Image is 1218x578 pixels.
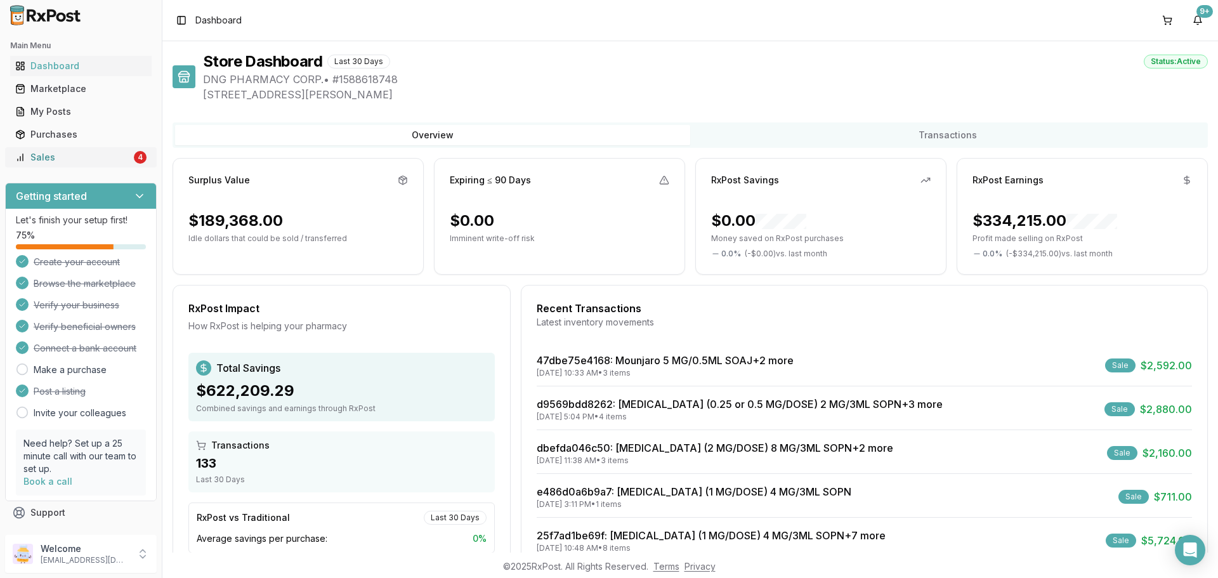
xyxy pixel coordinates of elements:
span: DNG PHARMACY CORP. • # 1588618748 [203,72,1208,87]
a: My Posts [10,100,152,123]
p: Money saved on RxPost purchases [711,233,931,244]
button: Dashboard [5,56,157,76]
span: Total Savings [216,360,280,376]
span: $5,724.00 [1141,533,1192,548]
span: [STREET_ADDRESS][PERSON_NAME] [203,87,1208,102]
div: Last 30 Days [424,511,487,525]
h2: Main Menu [10,41,152,51]
span: Average savings per purchase: [197,532,327,545]
div: My Posts [15,105,147,118]
p: [EMAIL_ADDRESS][DOMAIN_NAME] [41,555,129,565]
a: e486d0a6b9a7: [MEDICAL_DATA] (1 MG/DOSE) 4 MG/3ML SOPN [537,485,851,498]
button: Overview [175,125,690,145]
a: 47dbe75e4168: Mounjaro 5 MG/0.5ML SOAJ+2 more [537,354,794,367]
div: Status: Active [1144,55,1208,69]
a: Purchases [10,123,152,146]
a: Terms [653,561,679,572]
button: Sales4 [5,147,157,167]
span: 0 % [473,532,487,545]
div: Open Intercom Messenger [1175,535,1205,565]
a: Invite your colleagues [34,407,126,419]
button: My Posts [5,102,157,122]
a: dbefda046c50: [MEDICAL_DATA] (2 MG/DOSE) 8 MG/3ML SOPN+2 more [537,442,893,454]
a: 25f7ad1be69f: [MEDICAL_DATA] (1 MG/DOSE) 4 MG/3ML SOPN+7 more [537,529,886,542]
div: $0.00 [450,211,494,231]
span: Browse the marketplace [34,277,136,290]
span: $711.00 [1154,489,1192,504]
div: $334,215.00 [972,211,1117,231]
p: Need help? Set up a 25 minute call with our team to set up. [23,437,138,475]
div: Sale [1104,402,1135,416]
button: Transactions [690,125,1205,145]
span: $2,160.00 [1143,445,1192,461]
span: 0.0 % [721,249,741,259]
p: Idle dollars that could be sold / transferred [188,233,408,244]
img: User avatar [13,544,33,564]
div: Purchases [15,128,147,141]
div: 4 [134,151,147,164]
span: 75 % [16,229,35,242]
p: Profit made selling on RxPost [972,233,1192,244]
span: Transactions [211,439,270,452]
span: Post a listing [34,385,86,398]
div: Latest inventory movements [537,316,1192,329]
a: d9569bdd8262: [MEDICAL_DATA] (0.25 or 0.5 MG/DOSE) 2 MG/3ML SOPN+3 more [537,398,943,411]
a: Marketplace [10,77,152,100]
div: [DATE] 10:33 AM • 3 items [537,368,794,378]
span: Create your account [34,256,120,268]
div: Marketplace [15,82,147,95]
p: Imminent write-off risk [450,233,669,244]
div: $0.00 [711,211,806,231]
span: $2,880.00 [1140,402,1192,417]
span: Verify beneficial owners [34,320,136,333]
h1: Store Dashboard [203,51,322,72]
div: Last 30 Days [196,475,487,485]
a: Make a purchase [34,364,107,376]
img: RxPost Logo [5,5,86,25]
div: Recent Transactions [537,301,1192,316]
span: Feedback [30,529,74,542]
button: Feedback [5,524,157,547]
span: Connect a bank account [34,342,136,355]
div: Sale [1105,358,1136,372]
div: [DATE] 11:38 AM • 3 items [537,456,893,466]
div: Sale [1107,446,1137,460]
div: RxPost Impact [188,301,495,316]
button: 9+ [1188,10,1208,30]
span: 0.0 % [983,249,1002,259]
div: Sale [1106,534,1136,548]
div: RxPost Savings [711,174,779,187]
div: [DATE] 10:48 AM • 8 items [537,543,886,553]
div: 133 [196,454,487,472]
p: Welcome [41,542,129,555]
h3: Getting started [16,188,87,204]
div: $189,368.00 [188,211,283,231]
div: RxPost Earnings [972,174,1044,187]
button: Support [5,501,157,524]
span: $2,592.00 [1141,358,1192,373]
div: Sales [15,151,131,164]
div: 9+ [1196,5,1213,18]
div: Surplus Value [188,174,250,187]
div: Expiring ≤ 90 Days [450,174,531,187]
a: Privacy [684,561,716,572]
div: Combined savings and earnings through RxPost [196,404,487,414]
div: RxPost vs Traditional [197,511,290,524]
nav: breadcrumb [195,14,242,27]
button: Purchases [5,124,157,145]
div: $622,209.29 [196,381,487,401]
div: How RxPost is helping your pharmacy [188,320,495,332]
div: [DATE] 5:04 PM • 4 items [537,412,943,422]
p: Let's finish your setup first! [16,214,146,227]
span: Verify your business [34,299,119,312]
a: Book a call [23,476,72,487]
span: Dashboard [195,14,242,27]
button: Marketplace [5,79,157,99]
span: ( - $0.00 ) vs. last month [745,249,827,259]
div: [DATE] 3:11 PM • 1 items [537,499,851,509]
div: Last 30 Days [327,55,390,69]
a: Sales4 [10,146,152,169]
div: Dashboard [15,60,147,72]
div: Sale [1118,490,1149,504]
a: Dashboard [10,55,152,77]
